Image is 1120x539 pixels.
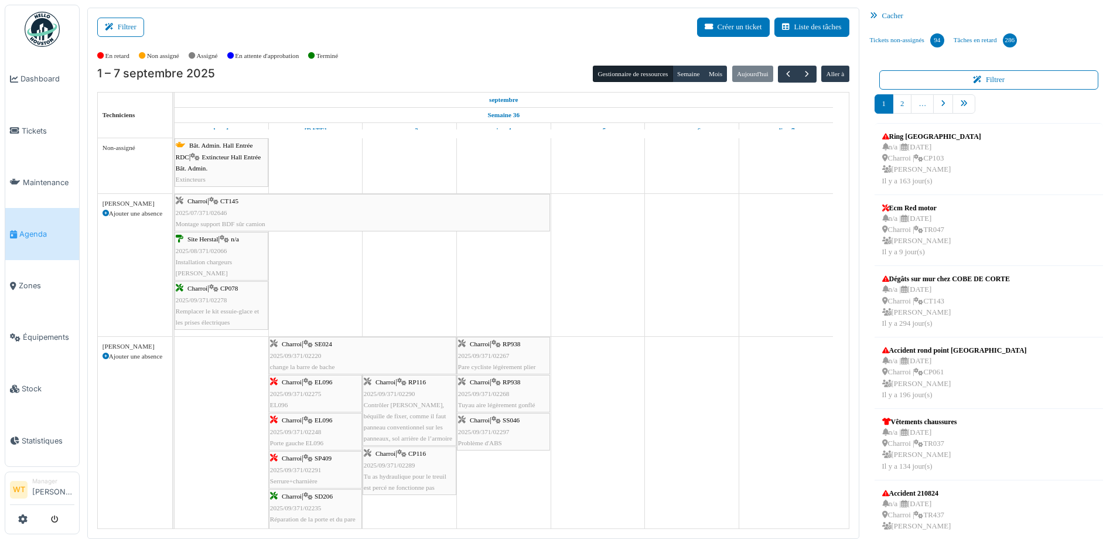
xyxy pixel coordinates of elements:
span: 2025/09/371/02289 [364,462,415,469]
nav: pager [875,94,1104,123]
span: Charroi [282,417,302,424]
span: Problème d'ABS [458,439,502,446]
span: 2025/09/371/02297 [458,428,510,435]
span: 2025/09/371/02268 [458,390,510,397]
button: Précédent [778,66,797,83]
span: Serrure+charnière [270,477,317,485]
div: | [458,339,549,373]
div: n/a | [DATE] Charroi | CT143 [PERSON_NAME] Il y a 294 jour(s) [882,284,1010,329]
button: Filtrer [879,70,1099,90]
a: … [911,94,934,114]
a: 7 septembre 2025 [774,123,798,138]
div: n/a | [DATE] Charroi | CP061 [PERSON_NAME] Il y a 196 jour(s) [882,356,1027,401]
span: n/a [231,236,239,243]
a: Dashboard [5,53,79,105]
button: Mois [704,66,728,82]
a: Semaine 36 [485,108,523,122]
span: SS046 [503,417,520,424]
button: Gestionnaire de ressources [593,66,672,82]
span: Charroi [375,378,395,386]
span: SD206 [315,493,333,500]
span: Installation chargeurs [PERSON_NAME] [176,258,232,277]
div: | [270,339,455,373]
a: Agenda [5,208,79,260]
span: Porte gauche EL096 [270,439,323,446]
span: Charroi [282,340,302,347]
div: Accident 210824 [882,488,951,499]
button: Liste des tâches [774,18,849,37]
span: CT145 [220,197,238,204]
span: Charroi [470,417,490,424]
span: Contrôler [PERSON_NAME], béquille de fixer, comme il faut panneau conventionnel sur les panneaux,... [364,401,452,442]
div: [PERSON_NAME] [103,342,168,352]
span: Zones [19,280,74,291]
span: 2025/09/371/02220 [270,352,322,359]
div: | [270,453,361,487]
span: EL096 [315,378,332,386]
div: Ajouter une absence [103,352,168,361]
a: Statistiques [5,415,79,466]
div: | [270,415,361,449]
span: EL096 [270,401,288,408]
div: | [176,234,267,279]
div: | [176,283,267,328]
span: RP116 [408,378,426,386]
span: 2025/08/371/02066 [176,247,227,254]
span: Charroi [282,493,302,500]
div: | [458,377,549,411]
span: Charroi [282,378,302,386]
a: 1 septembre 2025 [210,123,232,138]
span: Site Herstal [187,236,218,243]
a: Tickets [5,105,79,156]
span: Maintenance [23,177,74,188]
span: 2025/07/371/02646 [176,209,227,216]
div: | [270,491,361,536]
span: 2025/09/371/02267 [458,352,510,359]
div: Ajouter une absence [103,209,168,219]
span: CP116 [408,450,426,457]
span: 2025/09/371/02278 [176,296,227,303]
span: Charroi [282,455,302,462]
span: SP409 [315,455,332,462]
span: Charroi [470,378,490,386]
button: Créer un ticket [697,18,770,37]
span: Agenda [19,228,74,240]
div: 94 [930,33,944,47]
a: Stock [5,363,79,415]
span: RP938 [503,378,520,386]
div: Ring [GEOGRAPHIC_DATA] [882,131,981,142]
div: | [176,140,267,185]
a: 3 septembre 2025 [398,123,421,138]
li: WT [10,481,28,499]
a: Vêtements chaussures n/a |[DATE] Charroi |TR037 [PERSON_NAME]Il y a 134 jour(s) [879,414,960,475]
a: 5 septembre 2025 [586,123,609,138]
a: Équipements [5,312,79,363]
a: Ecm Red motor n/a |[DATE] Charroi |TR047 [PERSON_NAME]Il y a 9 jour(s) [879,200,954,261]
a: Maintenance [5,156,79,208]
button: Suivant [797,66,817,83]
a: WT Manager[PERSON_NAME] [10,477,74,505]
span: Statistiques [22,435,74,446]
a: Dégâts sur mur chez COBE DE CORTE n/a |[DATE] Charroi |CT143 [PERSON_NAME]Il y a 294 jour(s) [879,271,1013,332]
span: RP938 [503,340,520,347]
span: Extincteur Hall Entrée Bât. Admin. [176,153,261,172]
div: | [458,415,549,449]
a: 6 septembre 2025 [680,123,704,138]
span: Remplacer le kit essuie-glace et les prises électriques [176,308,259,326]
div: | [270,377,361,411]
div: Manager [32,477,74,486]
a: 1 [875,94,893,114]
a: 2 [893,94,911,114]
span: Tickets [22,125,74,137]
span: Charroi [375,450,395,457]
div: | [176,196,549,230]
span: 2025/09/371/02235 [270,504,322,511]
div: n/a | [DATE] Charroi | CP103 [PERSON_NAME] Il y a 163 jour(s) [882,142,981,187]
label: En retard [105,51,129,61]
span: Équipements [23,332,74,343]
div: Vêtements chaussures [882,417,957,427]
div: [PERSON_NAME] [103,199,168,209]
div: n/a | [DATE] Charroi | TR047 [PERSON_NAME] Il y a 9 jour(s) [882,213,951,258]
span: 2025/09/371/02275 [270,390,322,397]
